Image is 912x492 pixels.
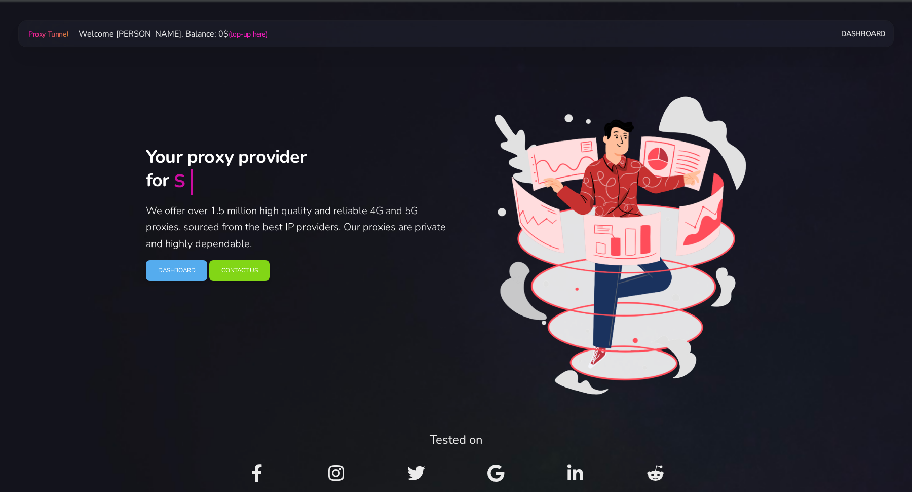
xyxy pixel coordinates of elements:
a: Dashboard [841,24,886,43]
a: Dashboard [146,260,207,281]
div: Tested on [152,431,760,449]
iframe: Webchat Widget [854,434,899,479]
a: Contact Us [209,260,270,281]
p: We offer over 1.5 million high quality and reliable 4G and 5G proxies, sourced from the best IP p... [146,203,450,253]
span: Welcome [PERSON_NAME]. Balance: 0$ [70,28,268,40]
div: S [174,170,186,194]
span: Proxy Tunnel [28,29,68,39]
a: (top-up here) [229,29,268,39]
h2: Your proxy provider for [146,146,450,195]
a: Proxy Tunnel [26,26,70,42]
